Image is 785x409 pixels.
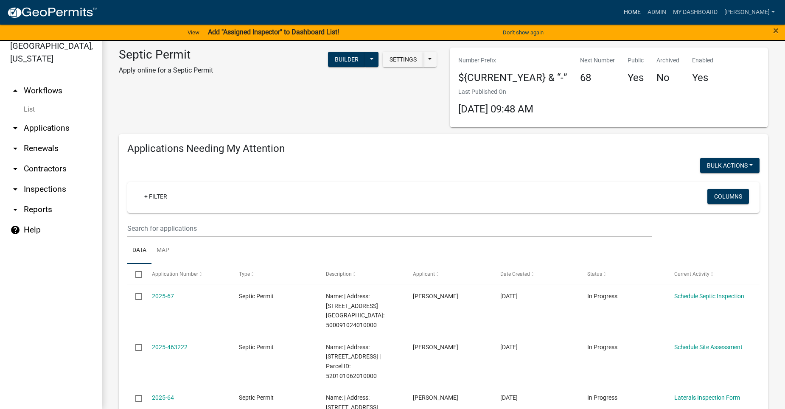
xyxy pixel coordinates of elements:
[587,344,617,350] span: In Progress
[413,293,458,300] span: Dale Kephart
[10,225,20,235] i: help
[458,56,567,65] p: Number Prefix
[656,72,679,84] h4: No
[326,344,381,379] span: Name: | Address: 2385 HOLLIWELL BRIDGE RD | Parcel ID: 520101062010000
[239,271,250,277] span: Type
[700,158,760,173] button: Bulk Actions
[579,264,666,284] datatable-header-cell: Status
[127,220,652,237] input: Search for applications
[10,123,20,133] i: arrow_drop_down
[143,264,230,284] datatable-header-cell: Application Number
[413,344,458,350] span: Rick Rogers
[674,293,744,300] a: Schedule Septic Inspection
[458,103,533,115] span: [DATE] 09:48 AM
[500,293,518,300] span: 08/18/2025
[674,271,709,277] span: Current Activity
[239,344,274,350] span: Septic Permit
[458,87,533,96] p: Last Published On
[152,271,198,277] span: Application Number
[326,293,384,328] span: Name: | Address: 3170 230TH ST | Parcel ID: 500091024010000
[666,264,753,284] datatable-header-cell: Current Activity
[721,4,778,20] a: [PERSON_NAME]
[587,293,617,300] span: In Progress
[674,344,743,350] a: Schedule Site Assessment
[670,4,721,20] a: My Dashboard
[326,271,352,277] span: Description
[413,271,435,277] span: Applicant
[239,293,274,300] span: Septic Permit
[328,52,365,67] button: Builder
[620,4,644,20] a: Home
[628,72,644,84] h4: Yes
[492,264,579,284] datatable-header-cell: Date Created
[499,25,547,39] button: Don't show again
[10,143,20,154] i: arrow_drop_down
[500,394,518,401] span: 08/13/2025
[10,184,20,194] i: arrow_drop_down
[127,143,760,155] h4: Applications Needing My Attention
[773,25,779,36] button: Close
[152,293,174,300] a: 2025-67
[119,65,213,76] p: Apply online for a Septic Permit
[208,28,339,36] strong: Add "Assigned Inspector" to Dashboard List!
[137,189,174,204] a: + Filter
[692,56,713,65] p: Enabled
[10,86,20,96] i: arrow_drop_up
[707,189,749,204] button: Columns
[184,25,203,39] a: View
[656,56,679,65] p: Archived
[692,72,713,84] h4: Yes
[587,271,602,277] span: Status
[10,164,20,174] i: arrow_drop_down
[318,264,405,284] datatable-header-cell: Description
[405,264,492,284] datatable-header-cell: Applicant
[152,394,174,401] a: 2025-64
[644,4,670,20] a: Admin
[152,344,188,350] a: 2025-463222
[674,394,740,401] a: Laterals Inspection Form
[231,264,318,284] datatable-header-cell: Type
[628,56,644,65] p: Public
[119,48,213,62] h3: Septic Permit
[127,237,151,264] a: Data
[151,237,174,264] a: Map
[10,204,20,215] i: arrow_drop_down
[500,344,518,350] span: 08/13/2025
[458,72,567,84] h4: ${CURRENT_YEAR} & “-”
[587,394,617,401] span: In Progress
[239,394,274,401] span: Septic Permit
[413,394,458,401] span: Allen Akers
[580,56,615,65] p: Next Number
[773,25,779,36] span: ×
[383,52,423,67] button: Settings
[127,264,143,284] datatable-header-cell: Select
[580,72,615,84] h4: 68
[500,271,530,277] span: Date Created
